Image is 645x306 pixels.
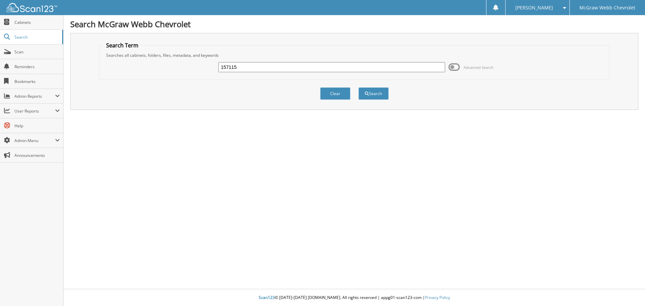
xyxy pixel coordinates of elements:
span: Scan123 [259,295,275,300]
img: scan123-logo-white.svg [7,3,57,12]
span: Announcements [14,152,60,158]
span: Search [14,34,59,40]
span: User Reports [14,108,55,114]
button: Search [358,87,389,100]
span: Help [14,123,60,129]
span: [PERSON_NAME] [515,6,553,10]
span: Admin Menu [14,138,55,143]
legend: Search Term [103,42,142,49]
span: McGraw Webb Chevrolet [579,6,635,10]
span: Advanced Search [464,65,493,70]
iframe: Chat Widget [611,274,645,306]
span: Bookmarks [14,79,60,84]
span: Admin Reports [14,93,55,99]
div: Searches all cabinets, folders, files, metadata, and keywords [103,52,606,58]
span: Scan [14,49,60,55]
span: Cabinets [14,19,60,25]
div: © [DATE]-[DATE] [DOMAIN_NAME]. All rights reserved | appg01-scan123-com | [63,290,645,306]
h1: Search McGraw Webb Chevrolet [70,18,638,30]
button: Clear [320,87,350,100]
span: Reminders [14,64,60,70]
a: Privacy Policy [425,295,450,300]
